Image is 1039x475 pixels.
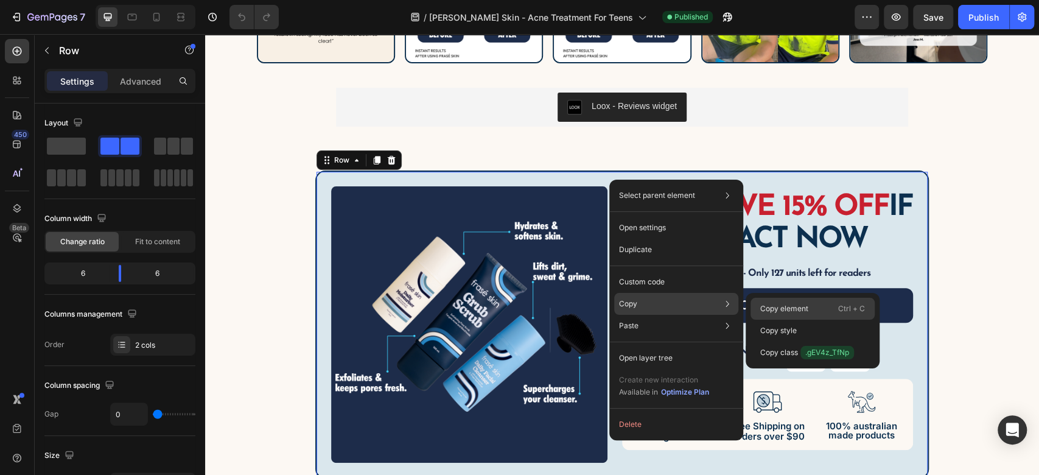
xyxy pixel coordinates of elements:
div: Optimize Plan [661,387,709,398]
p: Row [59,43,163,58]
img: 2_e23df378-a37b-4009-8fd2-44aca6434d7e.png [126,152,402,429]
p: Copy class [760,346,854,359]
button: Optimize Plan [660,386,710,398]
iframe: Design area [205,34,1039,475]
span: Change ratio [60,236,105,247]
p: MIN [591,320,610,330]
p: 100% australian made products [615,387,697,406]
div: Column spacing [44,378,117,394]
a: CLAIM YOUR OFFER NOW [417,254,708,289]
img: Free_Shipping_a3229995-d8fe-4e95-b05f-62705ffffaef.svg [544,350,581,386]
div: Size [44,448,77,464]
p: Paste [619,320,638,331]
span: Fit to content [135,236,180,247]
p: Settings [60,75,94,88]
h3: 🔴 SELLING FAST - Only 127 units left for readers [417,232,708,247]
p: Duplicate [619,244,652,255]
div: 6 [131,265,193,282]
img: Australian_Made_fd5b88af-df57-4cd1-bef1-0cbb61f35f2d.svg [638,350,674,386]
span: Save [923,12,943,23]
span: / [424,11,427,24]
p: Copy style [760,325,797,336]
div: Publish [968,11,999,24]
button: Delete [614,413,738,435]
p: Create new interaction [619,374,710,386]
div: Order [44,339,65,350]
button: 7 [5,5,91,29]
div: Loox - Reviews widget [387,66,472,79]
p: Advanced [120,75,161,88]
div: Layout [44,115,85,132]
p: Select parent element [619,190,695,201]
h3: OFFER ENDING IN: [461,309,572,327]
strong: IF YOU ACT NOW [463,159,708,220]
p: Copy element [760,303,808,314]
div: 29 [591,306,610,318]
div: Undo/Redo [229,5,279,29]
input: Auto [111,403,147,425]
div: Row [127,121,147,132]
p: Open settings [619,222,666,233]
button: Loox - Reviews widget [352,58,481,88]
div: 55 [635,306,655,318]
p: SEC [635,320,655,330]
div: 2 cols [135,340,192,351]
img: loox.png [362,66,377,80]
p: Copy [619,298,637,309]
p: CLAIM YOUR OFFER NOW [483,263,642,281]
div: 6 [47,265,109,282]
span: [PERSON_NAME] Skin - Acne Treatment For Teens [429,11,633,24]
div: Column width [44,211,109,227]
p: Custom code [619,276,665,287]
button: Save [913,5,953,29]
div: Gap [44,409,58,420]
button: Publish [958,5,1009,29]
div: Columns management [44,306,139,323]
p: Free Shipping on Orders over $90 [522,387,603,407]
p: Open layer tree [619,353,673,364]
img: Money_Back_2.svg [450,350,487,386]
div: Beta [9,223,29,233]
p: Ctrl + C [838,303,865,315]
p: 7 [80,10,85,24]
div: Open Intercom Messenger [998,415,1027,445]
p: 30-day money back guarantee [428,387,509,407]
div: 450 [12,130,29,139]
span: Available in [619,387,658,396]
strong: EXCLUSIVE 15% OFF [418,159,684,188]
span: Published [674,12,708,23]
span: .gEV4z_TfNp [800,346,854,359]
